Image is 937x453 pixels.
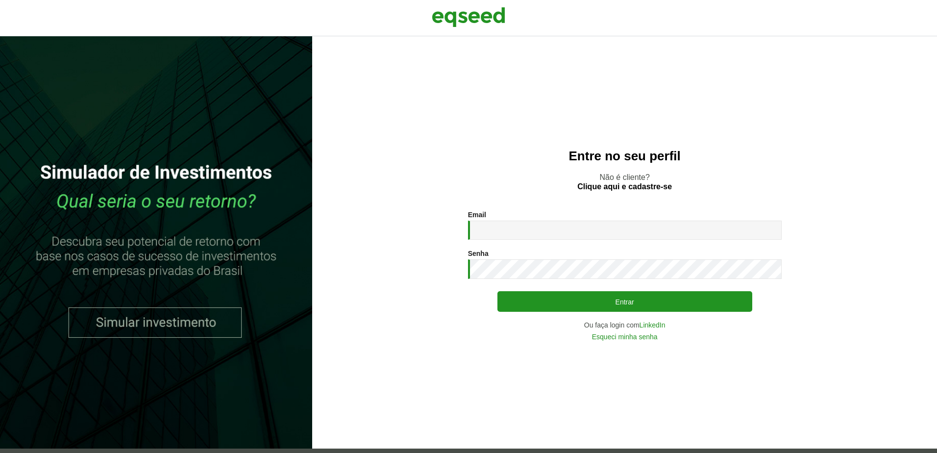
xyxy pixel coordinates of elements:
a: Esqueci minha senha [592,333,658,340]
button: Entrar [497,291,752,312]
a: Clique aqui e cadastre-se [577,183,672,191]
a: LinkedIn [640,322,666,328]
img: EqSeed Logo [432,5,505,29]
label: Email [468,211,486,218]
div: Ou faça login com [468,322,782,328]
p: Não é cliente? [332,173,917,191]
label: Senha [468,250,489,257]
h2: Entre no seu perfil [332,149,917,163]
